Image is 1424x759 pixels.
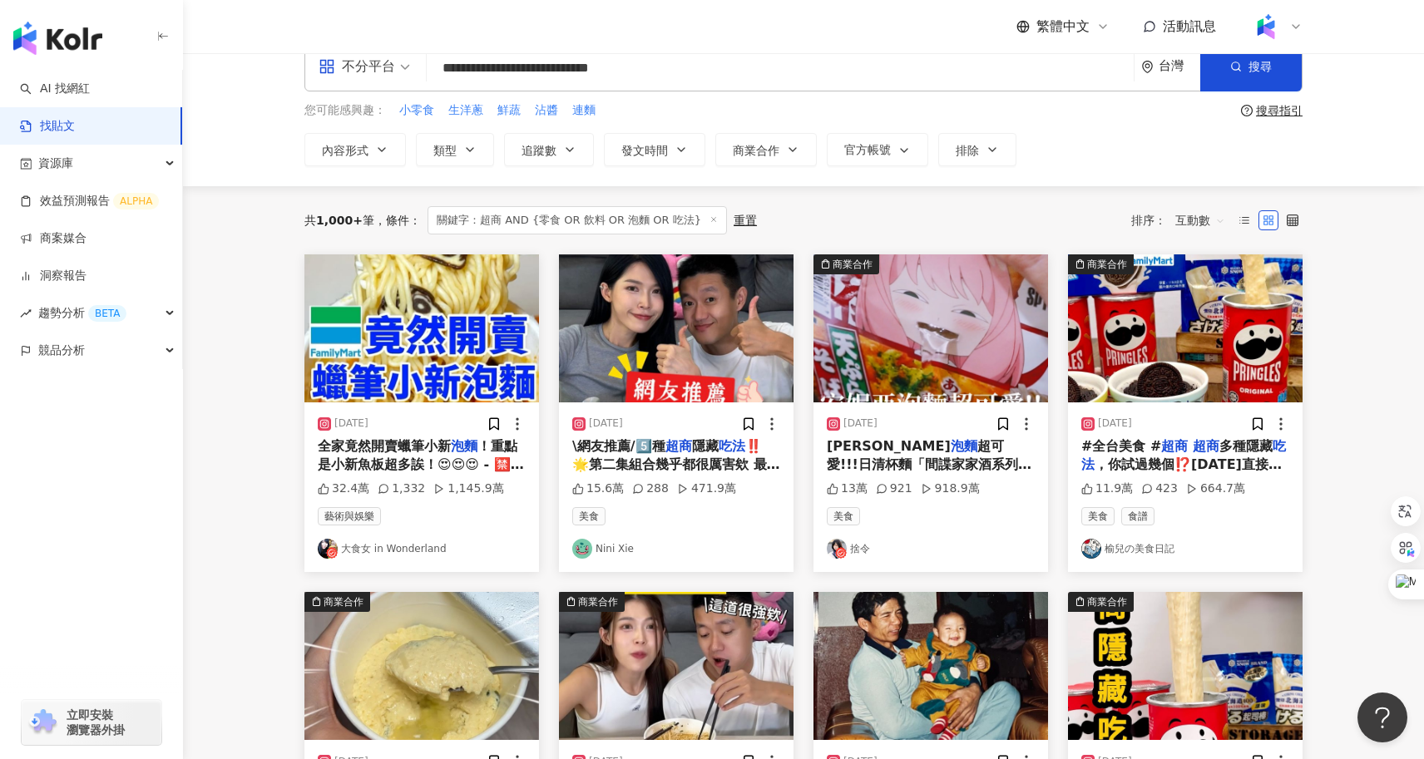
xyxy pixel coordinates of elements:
span: #全台美食 # [1081,438,1161,454]
button: 排除 [938,133,1016,166]
a: chrome extension立即安裝 瀏覽器外掛 [22,700,161,745]
mark: 泡麵 [951,438,977,454]
img: post-image [304,592,539,740]
mark: 超商 [1161,438,1188,454]
span: 搜尋 [1248,60,1272,73]
img: Kolr%20app%20icon%20%281%29.png [1250,11,1282,42]
span: 排除 [956,144,979,157]
span: 美食 [1081,507,1115,525]
span: 隱藏 [692,438,719,454]
div: 搜尋指引 [1256,104,1303,117]
button: 商業合作 [1068,592,1303,740]
button: 追蹤數 [504,133,594,166]
span: 官方帳號 [844,143,891,156]
span: 1,000+ [316,214,363,227]
a: KOL Avatar榆兒の美食日記 [1081,539,1289,559]
img: logo [13,22,102,55]
span: 全家竟然開賣蠟筆小新 [318,438,451,454]
button: 小零食 [398,101,435,120]
div: 商業合作 [578,594,618,610]
div: 商業合作 [833,256,873,273]
a: 效益預測報告ALPHA [20,193,159,209]
div: 288 [632,481,669,497]
div: 11.9萬 [1081,481,1133,497]
div: 台灣 [1159,59,1200,73]
a: 找貼文 [20,118,75,135]
span: ‼️ 🌟第二集組合幾乎都很厲害欸 最讓我驚豔的還是 [572,438,780,491]
img: chrome extension [27,709,59,736]
mark: 泡麵 [451,438,477,454]
div: 921 [876,481,912,497]
span: 類型 [433,144,457,157]
span: \網友推薦/5️⃣種 [572,438,665,454]
span: 追蹤數 [522,144,556,157]
img: post-image [559,592,794,740]
span: 活動訊息 [1163,18,1216,34]
div: 商業合作 [1087,256,1127,273]
div: 排序： [1131,207,1234,234]
span: 關鍵字：超商 AND {零食 OR 飲料 OR 泡麵 OR 吃法} [428,206,727,234]
div: 471.9萬 [677,481,736,497]
span: 生洋蔥 [448,102,483,119]
button: 商業合作 [813,254,1048,402]
span: rise [20,308,32,319]
div: 商業合作 [324,594,363,610]
mark: 吃法 [719,438,745,454]
div: [DATE] [334,416,368,431]
img: post-image [1068,592,1303,740]
span: 趨勢分析 [38,294,126,332]
div: [DATE] [589,416,623,431]
div: [DATE] [843,416,878,431]
button: 搜尋 [1200,42,1302,91]
mark: 吃法 [1081,438,1286,472]
button: 商業合作 [1068,254,1303,402]
div: 423 [1141,481,1178,497]
button: 類型 [416,133,494,166]
div: 不分平台 [319,53,395,80]
span: 藝術與娛樂 [318,507,381,525]
span: 內容形式 [322,144,368,157]
button: 商業合作 [715,133,817,166]
div: BETA [88,305,126,322]
img: KOL Avatar [827,539,847,559]
div: 918.9萬 [921,481,980,497]
button: 商業合作 [559,592,794,740]
div: 15.6萬 [572,481,624,497]
span: 繁體中文 [1036,17,1090,36]
span: 小零食 [399,102,434,119]
iframe: Help Scout Beacon - Open [1357,692,1407,742]
a: 洞察報告 [20,268,87,284]
button: 生洋蔥 [447,101,484,120]
span: 多種隱藏 [1219,438,1273,454]
div: 商業合作 [1087,594,1127,610]
div: 664.7萬 [1186,481,1245,497]
img: post-image [1068,254,1303,402]
a: KOL Avatar大食女 in Wonderland [318,539,526,559]
div: 32.4萬 [318,481,369,497]
span: 超可愛!!!日清杯麵「間諜家家酒系列」台灣也買得到⌓‿⌓ #新品報報 # [827,438,1031,491]
span: environment [1141,61,1154,73]
span: 競品分析 [38,332,85,369]
img: post-image [304,254,539,402]
button: 沾醬 [534,101,559,120]
div: 共 筆 [304,214,374,227]
span: 互動數 [1175,207,1225,234]
div: [DATE] [1098,416,1132,431]
img: KOL Avatar [1081,539,1101,559]
img: post-image [559,254,794,402]
button: 鮮蔬 [497,101,522,120]
span: 您可能感興趣： [304,102,386,119]
span: 條件 ： [374,214,421,227]
button: 內容形式 [304,133,406,166]
img: KOL Avatar [318,539,338,559]
span: ，你試過幾個⁉️[DATE]直接來幫大家實測！趕快來收藏食譜試試看！ 🔹OREO布朗尼 ▪️材料：OREO 5-6片、牛奶適量 ▪️製作步驟： ① 把OREO隨意打成碎片，放入容器 ② 倒入適量... [1081,456,1288,752]
a: KOL AvatarNini Xie [572,539,780,559]
span: [PERSON_NAME] [827,438,951,454]
img: post-image [813,592,1048,740]
span: 美食 [572,507,606,525]
span: question-circle [1241,105,1253,116]
span: appstore [319,58,335,75]
button: 連麵 [571,101,596,120]
button: 官方帳號 [827,133,928,166]
mark: 超商 [1193,438,1219,454]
